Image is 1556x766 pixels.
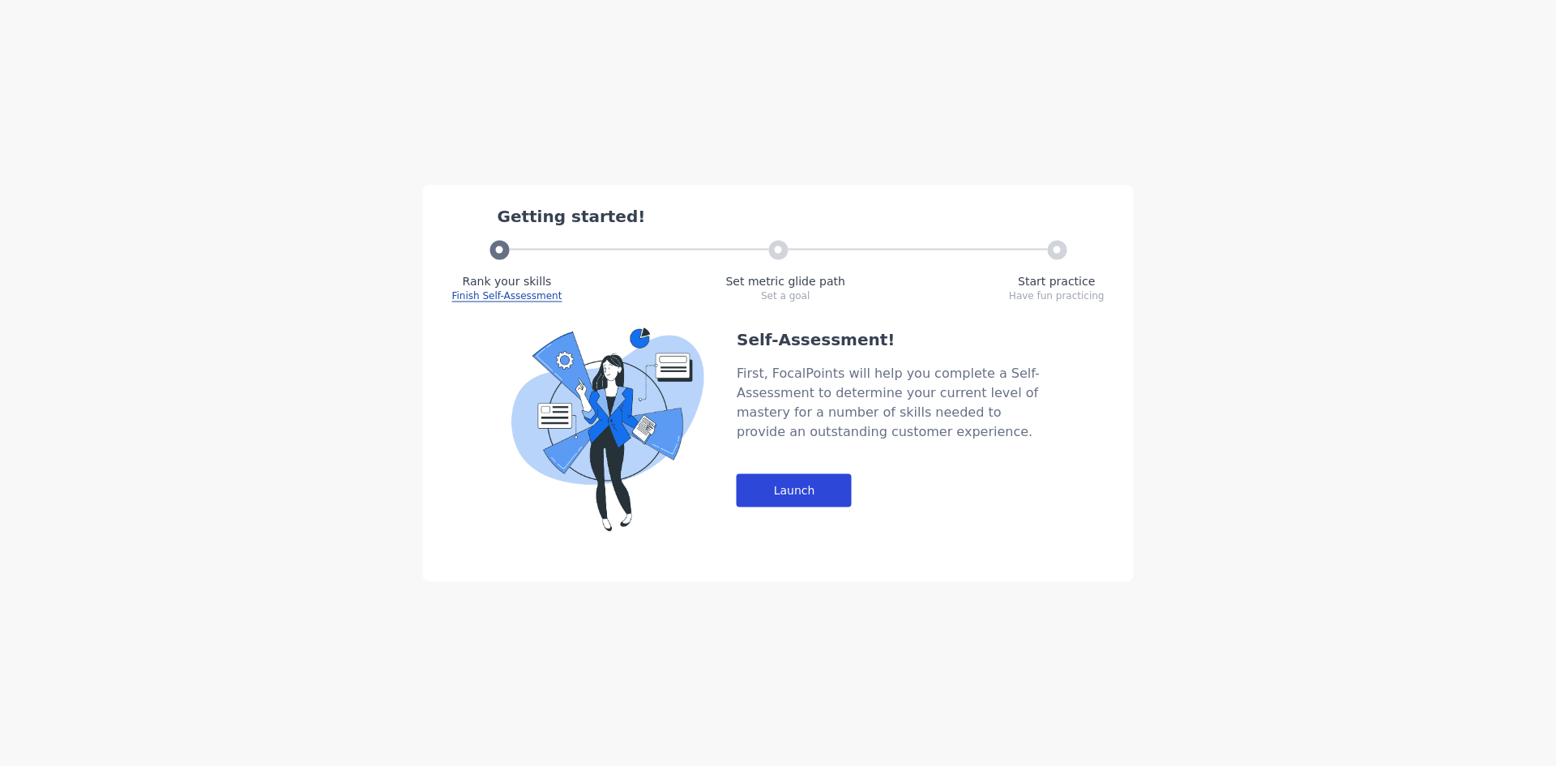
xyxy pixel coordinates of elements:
div: Rank your skills [452,272,562,289]
div: Launch [737,473,852,507]
div: Getting started! [498,204,1105,227]
div: Set metric glide path [725,272,844,289]
div: First, FocalPoints will help you complete a Self-Assessment to determine your current level of ma... [737,363,1045,441]
div: Start practice [1009,272,1105,289]
div: Have fun practicing [1009,289,1105,302]
span: Finish Self-Assessment [452,289,562,302]
div: Self-Assessment! [737,327,1045,350]
div: Set a goal [725,289,844,302]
